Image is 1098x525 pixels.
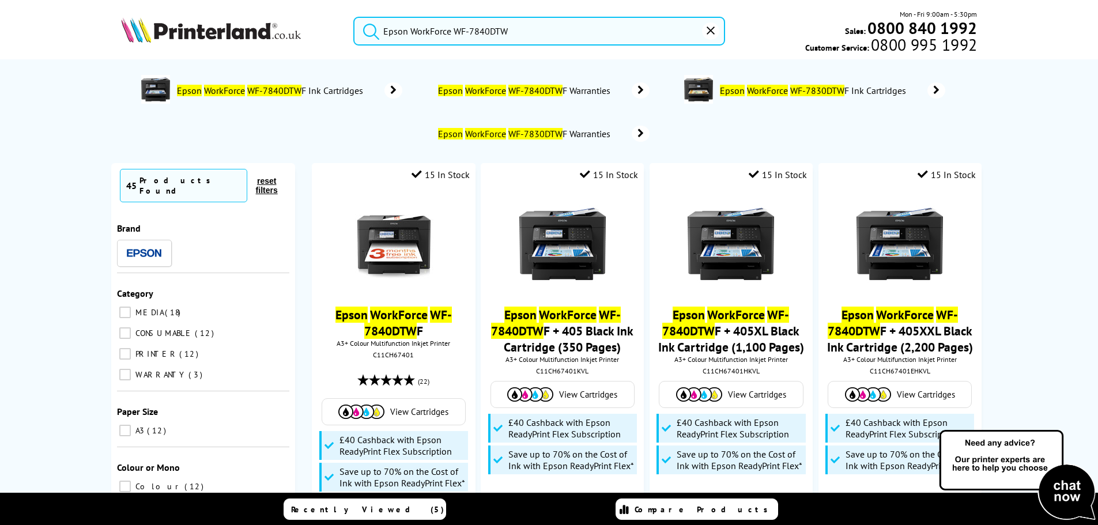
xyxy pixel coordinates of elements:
[133,369,187,380] span: WARRANTY
[876,307,934,323] mark: WorkForce
[827,367,973,375] div: C11CH67401EHKVL
[247,85,301,96] mark: WF-7840DTW
[412,169,470,180] div: 15 In Stock
[117,462,180,473] span: Colour or Mono
[119,327,131,339] input: CONSUMABLE 12
[497,387,628,402] a: View Cartridges
[856,201,943,287] img: Epson-WF-7840-Front-RP-Small.jpg
[141,75,170,104] img: C11CH67401-conspage.jpg
[465,128,506,139] mark: WorkForce
[508,448,634,471] span: Save up to 70% on the Cost of Ink with Epson ReadyPrint Flex*
[370,307,428,323] mark: WorkForce
[117,288,153,299] span: Category
[845,387,891,402] img: Cartridges
[491,307,621,339] mark: WF-7840DTW
[195,328,217,338] span: 12
[335,307,452,339] a: Epson WorkForce WF-7840DTWF
[133,481,183,492] span: Colour
[508,85,563,96] mark: WF-7840DTW
[184,481,206,492] span: 12
[121,17,301,43] img: Printerland Logo
[616,498,778,520] a: Compare Products
[719,85,910,96] span: F Ink Cartridges
[519,201,606,287] img: Epson-WF-7840-Front-RP-Small.jpg
[176,75,402,106] a: Epson WorkForce WF-7840DTWF Ink Cartridges
[390,406,448,417] span: View Cartridges
[119,348,131,360] input: PRINTER 12
[559,389,617,400] span: View Cartridges
[658,367,804,375] div: C11CH67401HKVL
[719,75,945,106] a: Epson WorkForce WF-7830DTWF Ink Cartridges
[338,405,384,419] img: Cartridges
[805,39,977,53] span: Customer Service:
[846,417,971,440] span: £40 Cashback with Epson ReadyPrint Flex Subscription
[179,349,201,359] span: 12
[677,448,802,471] span: Save up to 70% on the Cost of Ink with Epson ReadyPrint Flex*
[504,307,537,323] mark: Epson
[177,85,202,96] mark: Epson
[335,307,368,323] mark: Epson
[328,405,459,419] a: View Cartridges
[119,307,131,318] input: MEDIA 18
[539,307,597,323] mark: WorkForce
[728,389,786,400] span: View Cartridges
[827,307,973,355] a: Epson WorkForce WF-7840DTWF + 405XXL Black Ink Cartridge (2,200 Pages)
[350,201,437,287] img: epson-wf-7840-front-subscription-small.jpg
[489,367,635,375] div: C11CH67401KVL
[673,307,705,323] mark: Epson
[937,428,1098,523] img: Open Live Chat window
[866,22,977,33] a: 0800 840 1992
[465,85,506,96] mark: WorkForce
[486,355,638,364] span: A3+ Colour Multifunction Inkjet Printer
[897,389,955,400] span: View Cartridges
[508,128,563,139] mark: WF-7830DTW
[437,126,650,142] a: Epson WorkForce WF-7830DTWF Warranties
[133,328,194,338] span: CONSUMABLE
[188,369,205,380] span: 3
[845,25,866,36] span: Sales:
[318,339,469,348] span: A3+ Colour Multifunction Inkjet Printer
[437,128,614,139] span: F Warranties
[204,85,245,96] mark: WorkForce
[670,492,711,507] span: £220.29
[918,169,976,180] div: 15 In Stock
[320,350,466,359] div: C11CH67401
[176,85,367,96] span: F Ink Cartridges
[790,85,844,96] mark: WF-7830DTW
[119,425,131,436] input: A3 12
[133,349,178,359] span: PRINTER
[364,307,452,339] mark: WF-7840DTW
[507,387,553,402] img: Cartridges
[824,355,976,364] span: A3+ Colour Multifunction Inkjet Printer
[677,417,802,440] span: £40 Cashback with Epson ReadyPrint Flex Subscription
[662,307,789,339] mark: WF-7840DTW
[247,176,286,195] button: reset filters
[491,307,633,355] a: Epson WorkForce WF-7840DTWF + 405 Black Ink Cartridge (350 Pages)
[655,355,807,364] span: A3+ Colour Multifunction Inkjet Printer
[437,82,650,99] a: Epson WorkForce WF-7840DTWF Warranties
[119,481,131,492] input: Colour 12
[119,369,131,380] input: WARRANTY 3
[665,387,797,402] a: View Cartridges
[133,425,146,436] span: A3
[284,498,446,520] a: Recently Viewed (5)
[418,371,429,392] span: (22)
[834,387,965,402] a: View Cartridges
[147,425,169,436] span: 12
[635,504,774,515] span: Compare Products
[339,434,465,457] span: £40 Cashback with Epson ReadyPrint Flex Subscription
[658,307,804,355] a: Epson WorkForce WF-7840DTWF + 405XL Black Ink Cartridge (1,100 Pages)
[842,307,874,323] mark: Epson
[749,169,807,180] div: 15 In Stock
[126,180,137,191] span: 45
[676,387,722,402] img: Cartridges
[165,307,183,318] span: 18
[720,85,745,96] mark: Epson
[139,175,241,196] div: Products Found
[839,492,880,507] span: £235.97
[339,466,465,489] span: Save up to 70% on the Cost of Ink with Epson ReadyPrint Flex*
[688,201,774,287] img: Epson-WF-7840-Front-RP-Small.jpg
[353,17,725,46] input: Search product or bra
[501,492,542,507] span: £202.23
[900,9,977,20] span: Mon - Fri 9:00am - 5:30pm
